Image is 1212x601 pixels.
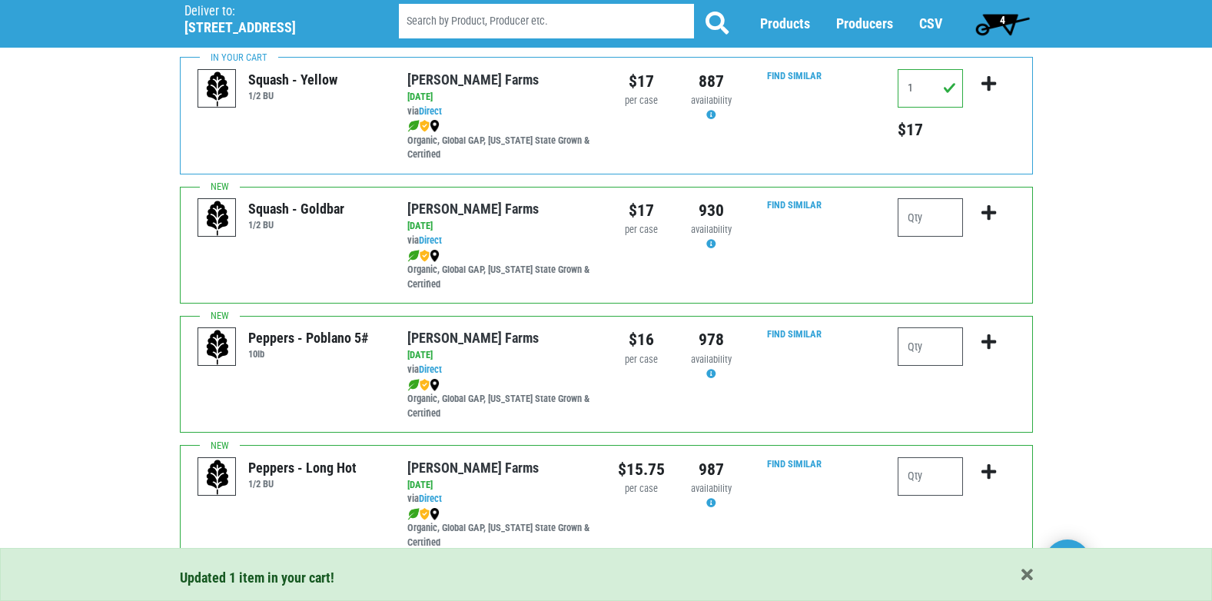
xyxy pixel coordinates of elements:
a: CSV [919,16,942,32]
a: [PERSON_NAME] Farms [407,330,539,346]
a: Direct [419,364,442,375]
img: safety-e55c860ca8c00a9c171001a62a92dabd.png [420,120,430,132]
input: Qty [898,198,963,237]
div: Squash - Goldbar [248,198,344,219]
div: [DATE] [407,348,594,363]
a: Find Similar [767,199,822,211]
input: Qty [898,457,963,496]
h5: [STREET_ADDRESS] [184,19,360,36]
a: Products [760,16,810,32]
div: Organic, Global GAP, [US_STATE] State Grown & Certified [407,119,594,163]
img: map_marker-0e94453035b3232a4d21701695807de9.png [430,120,440,132]
div: Peppers - Poblano 5# [248,327,369,348]
div: per case [618,353,665,367]
div: Availability may be subject to change. [688,94,735,123]
input: Qty [898,327,963,366]
div: via [407,105,594,119]
h6: 10lb [248,348,369,360]
img: placeholder-variety-43d6402dacf2d531de610a020419775a.svg [198,199,237,237]
div: [DATE] [407,219,594,234]
img: map_marker-0e94453035b3232a4d21701695807de9.png [430,250,440,262]
a: Find Similar [767,328,822,340]
div: $15.75 [618,457,665,482]
a: Find Similar [767,70,822,81]
img: map_marker-0e94453035b3232a4d21701695807de9.png [430,508,440,520]
img: placeholder-variety-43d6402dacf2d531de610a020419775a.svg [198,458,237,496]
img: safety-e55c860ca8c00a9c171001a62a92dabd.png [420,379,430,391]
div: [DATE] [407,478,594,493]
div: per case [618,223,665,237]
a: Producers [836,16,893,32]
img: map_marker-0e94453035b3232a4d21701695807de9.png [430,379,440,391]
span: availability [691,95,732,106]
img: safety-e55c860ca8c00a9c171001a62a92dabd.png [420,250,430,262]
div: Organic, Global GAP, [US_STATE] State Grown & Certified [407,377,594,421]
h6: 1/2 BU [248,90,337,101]
a: [PERSON_NAME] Farms [407,71,539,88]
div: $16 [618,327,665,352]
a: [PERSON_NAME] Farms [407,201,539,217]
div: 930 [688,198,735,223]
div: per case [618,94,665,108]
a: Direct [419,493,442,504]
div: 987 [688,457,735,482]
img: placeholder-variety-43d6402dacf2d531de610a020419775a.svg [198,328,237,367]
img: leaf-e5c59151409436ccce96b2ca1b28e03c.png [407,250,420,262]
img: leaf-e5c59151409436ccce96b2ca1b28e03c.png [407,379,420,391]
span: availability [691,354,732,365]
img: placeholder-variety-43d6402dacf2d531de610a020419775a.svg [198,70,237,108]
a: Find Similar [767,458,822,470]
div: via [407,234,594,248]
img: leaf-e5c59151409436ccce96b2ca1b28e03c.png [407,508,420,520]
div: $17 [618,69,665,94]
div: Updated 1 item in your cart! [180,567,1033,588]
a: [PERSON_NAME] Farms [407,460,539,476]
img: leaf-e5c59151409436ccce96b2ca1b28e03c.png [407,120,420,132]
div: [DATE] [407,90,594,105]
div: per case [618,482,665,496]
div: via [407,492,594,506]
div: Peppers - Long Hot [248,457,357,478]
h6: 1/2 BU [248,478,357,490]
img: safety-e55c860ca8c00a9c171001a62a92dabd.png [420,508,430,520]
div: Organic, Global GAP, [US_STATE] State Grown & Certified [407,506,594,550]
a: 4 [968,8,1037,39]
h5: Total price [898,120,963,140]
div: Organic, Global GAP, [US_STATE] State Grown & Certified [407,248,594,292]
div: via [407,363,594,377]
div: 887 [688,69,735,94]
span: 4 [1000,14,1005,26]
div: Squash - Yellow [248,69,337,90]
span: availability [691,483,732,494]
a: Direct [419,105,442,117]
a: Direct [419,234,442,246]
input: Qty [898,69,963,108]
span: availability [691,224,732,235]
div: 978 [688,327,735,352]
input: Search by Product, Producer etc. [399,5,694,39]
p: Deliver to: [184,4,360,19]
h6: 1/2 BU [248,219,344,231]
div: $17 [618,198,665,223]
